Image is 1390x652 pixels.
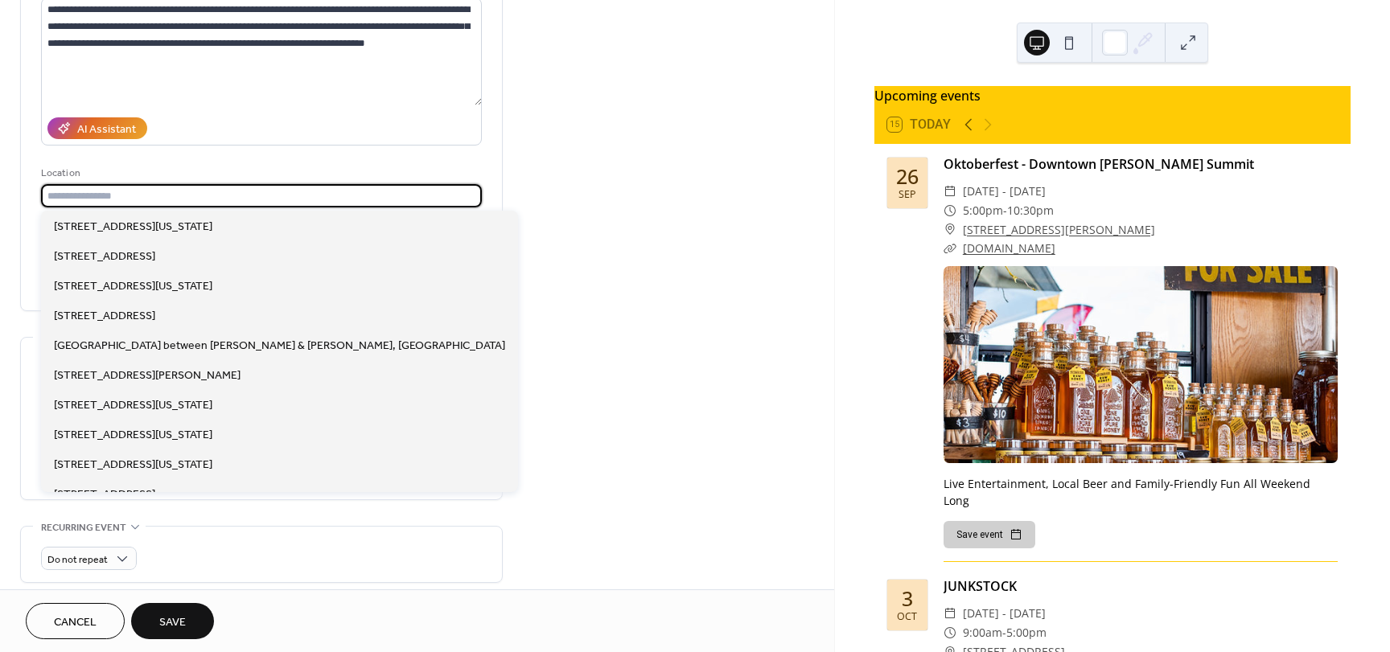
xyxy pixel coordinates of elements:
span: [STREET_ADDRESS][US_STATE] [54,427,212,444]
button: AI Assistant [47,117,147,139]
button: Cancel [26,603,125,639]
div: ​ [944,604,956,623]
a: [DOMAIN_NAME] [963,240,1055,256]
span: [STREET_ADDRESS][US_STATE] [54,457,212,474]
span: [STREET_ADDRESS] [54,308,155,325]
span: Recurring event [41,519,126,536]
span: [STREET_ADDRESS] [54,248,155,265]
button: Save [131,603,214,639]
span: [STREET_ADDRESS] [54,486,155,503]
div: AI Assistant [77,121,136,138]
a: Oktoberfest - Downtown [PERSON_NAME] Summit [944,155,1254,173]
span: [STREET_ADDRESS][US_STATE] [54,219,212,236]
div: ​ [944,182,956,201]
div: 3 [902,588,913,609]
div: Oct [897,612,917,622]
span: Do not repeat [47,551,108,569]
div: Sep [899,190,916,200]
span: 5:00pm [963,201,1003,220]
div: ​ [944,239,956,258]
span: [STREET_ADDRESS][US_STATE] [54,397,212,414]
span: [DATE] - [DATE] [963,182,1046,201]
span: 10:30pm [1007,201,1054,220]
span: - [1002,623,1006,642]
div: 26 [896,166,919,187]
div: ​ [944,220,956,240]
div: ​ [944,623,956,642]
div: Live Entertainment, Local Beer and Family-Friendly Fun All Weekend Long [944,475,1338,509]
span: [GEOGRAPHIC_DATA] between [PERSON_NAME] & [PERSON_NAME], [GEOGRAPHIC_DATA] [54,338,505,355]
span: - [1003,201,1007,220]
div: ​ [944,201,956,220]
span: [STREET_ADDRESS][PERSON_NAME] [54,367,241,384]
span: 5:00pm [1006,623,1047,642]
span: Cancel [54,614,97,631]
span: [STREET_ADDRESS][US_STATE] [54,278,212,295]
button: Save event [944,521,1035,548]
span: [DATE] - [DATE] [963,604,1046,623]
span: 9:00am [963,623,1002,642]
div: Upcoming events [874,86,1351,105]
span: Save [159,614,186,631]
div: Location [41,165,479,182]
a: JUNKSTOCK [944,577,1017,595]
a: [STREET_ADDRESS][PERSON_NAME] [963,220,1155,240]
